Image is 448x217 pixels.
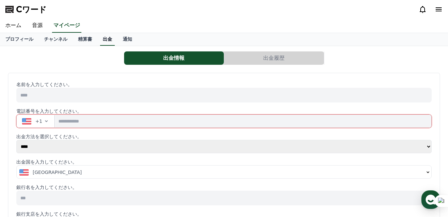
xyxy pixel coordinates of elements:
[224,51,324,65] button: 出金履歴
[5,36,33,42] font: プロフィール
[16,211,82,217] font: 銀行支店を入力してください。
[16,82,72,87] font: 名前を入力してください。
[44,162,86,178] a: メッセージ
[73,33,97,46] a: 精算書
[35,118,42,125] span: +1
[16,108,82,114] font: 電話番号を入力してください。
[124,51,224,65] button: 出金情報
[27,19,48,33] a: 音源
[39,33,73,46] a: チャンネル
[103,172,111,177] span: 設定
[78,36,92,42] font: 精算書
[16,4,47,15] span: Cワード
[123,36,132,42] font: 通知
[16,134,82,139] font: 出金方法を選択してください。
[117,33,137,46] a: 通知
[100,33,115,46] a: 出金
[52,19,81,33] a: マイページ
[103,36,112,42] font: 出金
[2,162,44,178] a: 家
[55,172,75,177] span: メッセージ
[44,36,67,42] font: チャンネル
[16,159,77,165] font: 出金国を入力してください。
[33,169,82,176] span: [GEOGRAPHIC_DATA]
[5,4,47,15] a: Cワード
[86,162,128,178] a: 設定
[21,172,25,177] span: 家
[16,185,77,190] font: 銀行名を入力してください。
